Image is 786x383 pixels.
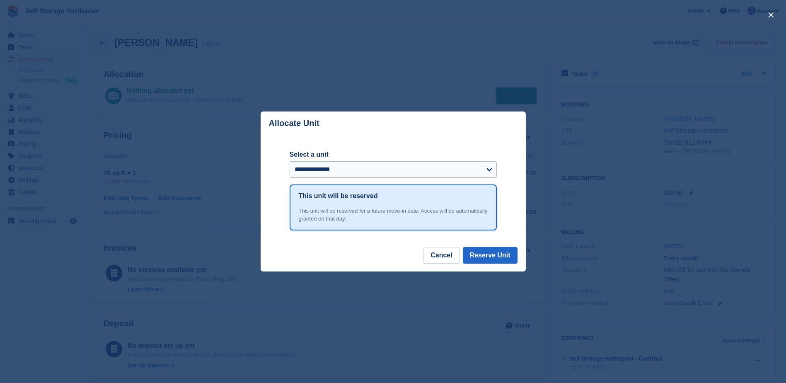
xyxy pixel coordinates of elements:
[463,247,518,264] button: Reserve Unit
[290,150,497,160] label: Select a unit
[423,247,459,264] button: Cancel
[269,119,319,128] p: Allocate Unit
[764,8,778,22] button: close
[299,191,378,201] h1: This unit will be reserved
[299,207,488,223] div: This unit will be reserved for a future move-in date. Access will be automatically granted on tha...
